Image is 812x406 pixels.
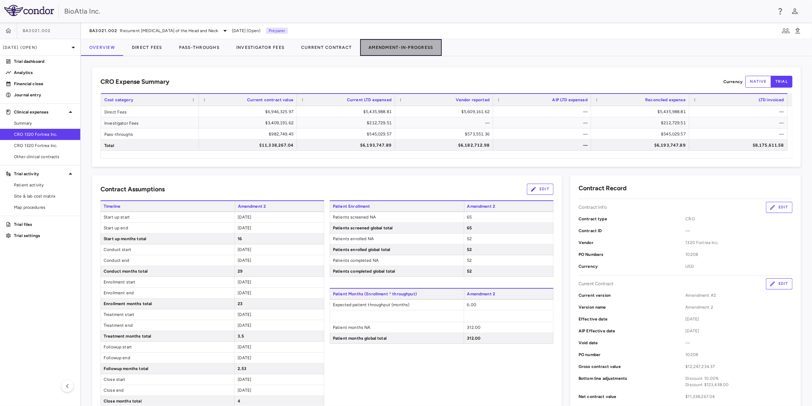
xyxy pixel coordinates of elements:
span: Start up months total [101,234,234,244]
span: Followup end [101,353,234,363]
div: — [695,117,784,128]
div: $8,175,611.58 [695,140,784,151]
button: native [745,76,771,88]
div: — [499,140,588,151]
span: [DATE] [238,215,251,220]
span: Treatment end [101,320,234,331]
div: Direct Fees [101,106,199,117]
div: $5,435,988.81 [303,106,392,117]
div: $6,946,325.97 [205,106,293,117]
span: 52 [467,236,472,241]
div: Total [101,140,199,150]
div: — [499,128,588,140]
button: trial [771,76,792,88]
div: $11,338,267.04 [205,140,293,151]
span: Followup start [101,342,234,352]
span: Other clinical contracts [14,154,75,160]
span: 312.00 [467,325,481,330]
span: Amendment 2 [686,304,793,310]
span: Patient months NA [330,322,464,333]
span: [DATE] [238,312,251,317]
p: Contract type [579,216,686,222]
div: Investigator Fees [101,117,199,128]
span: 52 [467,269,472,274]
span: 10208 [686,352,793,358]
h6: CRO Expense Summary [100,77,169,87]
div: Discount 10.00% [686,375,793,382]
span: [DATE] [686,316,793,322]
span: Recurrent [MEDICAL_DATA] of the Head and Neck [120,28,218,34]
p: Clinical expenses [14,109,66,115]
p: Financial close [14,81,75,87]
p: Void date [579,340,686,346]
span: Close end [101,385,234,396]
p: Contract ID [579,228,686,234]
span: Start up end [101,223,234,233]
span: Followup months total [101,363,234,374]
span: Site & lab cost matrix [14,193,75,199]
span: Treatment months total [101,331,234,341]
span: 65 [467,215,472,220]
span: Amendment 2 [464,289,553,299]
div: $6,193,747.89 [597,140,686,151]
p: Trial files [14,221,75,228]
span: [DATE] [238,247,251,252]
p: Preparer [266,28,288,34]
span: 52 [467,258,472,263]
img: logo-full-SnFGN8VE.png [4,5,54,16]
button: Pass-Throughs [171,39,228,56]
div: $573,551.36 [401,128,490,140]
span: 10208 [686,251,793,258]
span: Patient months global total [330,333,464,344]
button: Direct Fees [124,39,171,56]
span: CRO [686,216,793,222]
p: PO Numbers [579,251,686,258]
div: $5,609,161.62 [401,106,490,117]
p: [DATE] (Open) [3,44,69,51]
span: Patients completed global total [330,266,464,276]
span: Patients screened NA [330,212,464,222]
div: Pass-throughs [101,128,199,139]
span: Conduct end [101,255,234,266]
span: BA3021.002 [89,28,118,34]
span: Patient Months (Enrollment * throughput) [330,289,464,299]
span: [DATE] [238,345,251,349]
div: — [695,106,784,117]
span: USD [686,263,793,270]
span: Amendment 2 [235,201,324,212]
div: — [499,106,588,117]
button: Investigator Fees [228,39,293,56]
span: Close start [101,374,234,385]
h6: Contract Assumptions [100,185,165,194]
span: Enrollment end [101,288,234,298]
button: Edit [766,202,792,213]
span: Summary [14,120,75,126]
h6: Contract Record [579,184,627,193]
span: Patient Enrollment [330,201,464,212]
span: 16 [238,236,242,241]
p: Trial activity [14,171,66,177]
p: PO number [579,352,686,358]
p: Effective date [579,316,686,322]
span: Start up start [101,212,234,222]
button: Amendment-In-Progress [360,39,441,56]
div: $212,729.51 [597,117,686,128]
p: Version name [579,304,686,310]
span: Patient activity [14,182,75,188]
div: $982,749.45 [205,128,293,140]
p: Vendor [579,239,686,246]
span: Timeline [100,201,235,212]
span: Patients enrolled global total [330,244,464,255]
p: Gross contract value [579,363,686,370]
span: [DATE] (Open) [232,28,260,34]
span: [DATE] [238,388,251,393]
span: Patients screened global total [330,223,464,233]
span: Amendment 2 [464,201,553,212]
div: $6,182,712.98 [401,140,490,151]
span: 4 [238,399,240,404]
p: Currency [579,263,686,270]
button: Edit [766,278,792,289]
span: Amendment #2 [686,292,793,298]
span: 1320 Fortrea Inc. [686,239,793,246]
button: Edit [527,184,553,195]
